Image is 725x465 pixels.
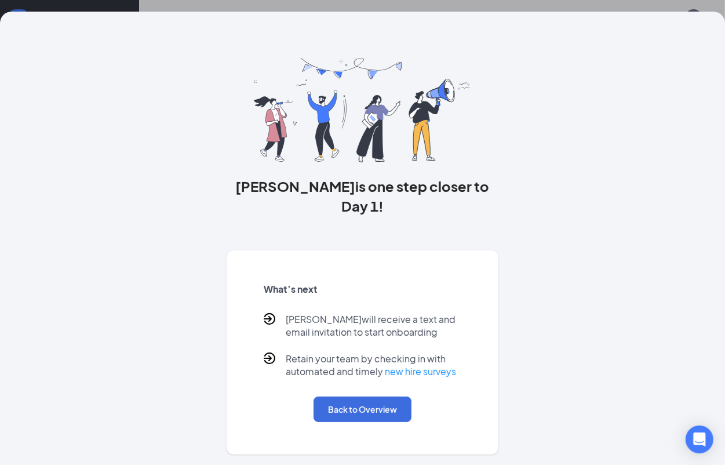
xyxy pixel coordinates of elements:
[264,283,461,296] h5: What’s next
[686,426,713,453] div: Open Intercom Messenger
[286,313,461,339] p: [PERSON_NAME] will receive a text and email invitation to start onboarding
[314,397,411,422] button: Back to Overview
[385,365,456,377] a: new hire surveys
[227,176,498,216] h3: [PERSON_NAME] is one step closer to Day 1!
[254,58,471,162] img: you are all set
[286,353,461,378] p: Retain your team by checking in with automated and timely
